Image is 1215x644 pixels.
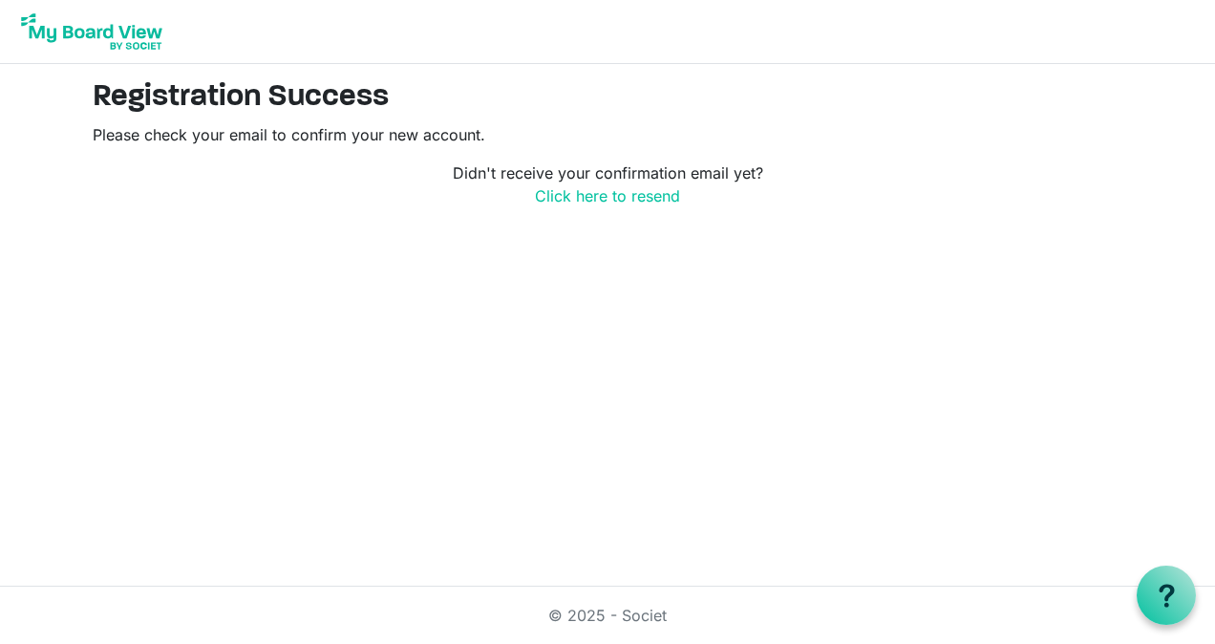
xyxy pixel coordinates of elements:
[15,8,168,55] img: My Board View Logo
[535,186,680,205] a: Click here to resend
[93,123,1122,146] p: Please check your email to confirm your new account.
[548,606,667,625] a: © 2025 - Societ
[93,79,1122,116] h2: Registration Success
[93,161,1122,207] p: Didn't receive your confirmation email yet?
